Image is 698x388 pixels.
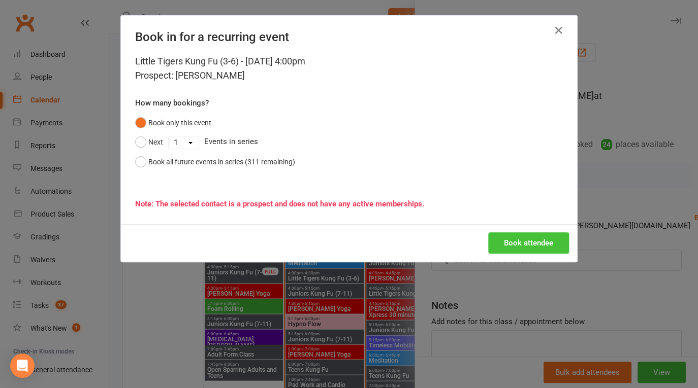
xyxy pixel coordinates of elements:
[135,54,563,83] div: Little Tigers Kung Fu (3-6) - [DATE] 4:00pm Prospect: [PERSON_NAME]
[10,354,35,378] div: Open Intercom Messenger
[488,232,569,254] button: Book attendee
[551,22,567,39] button: Close
[135,198,563,210] div: Note: The selected contact is a prospect and does not have any active memberships.
[135,113,211,132] button: Book only this event
[148,156,295,167] div: Book all future events in series (311 remaining)
[135,132,163,152] button: Next
[135,132,563,152] div: Events in series
[135,30,563,44] h4: Book in for a recurring event
[135,97,209,109] label: How many bookings?
[135,152,295,171] button: Book all future events in series (311 remaining)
